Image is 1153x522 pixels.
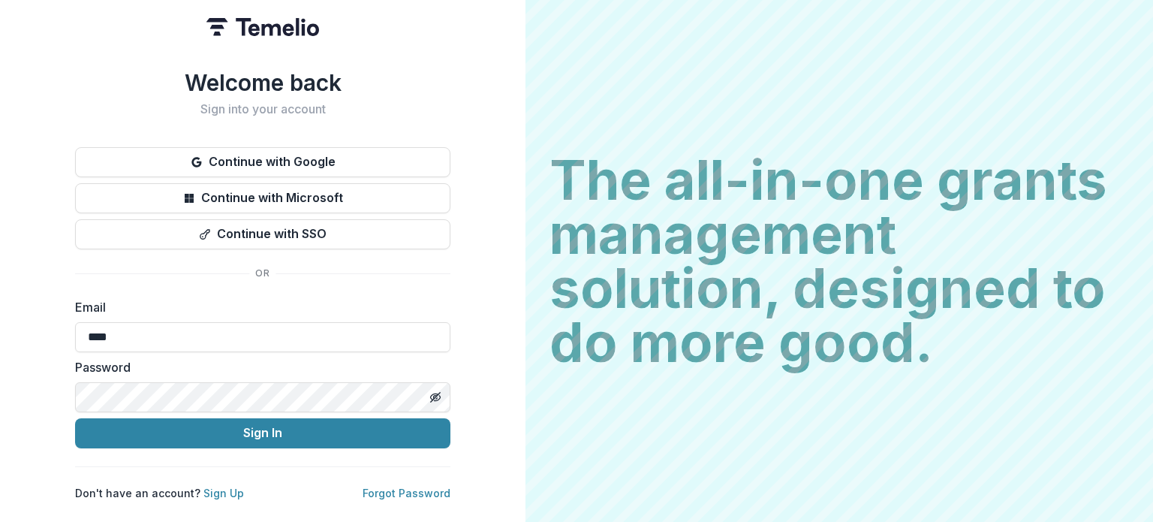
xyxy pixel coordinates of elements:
[75,183,450,213] button: Continue with Microsoft
[75,418,450,448] button: Sign In
[75,147,450,177] button: Continue with Google
[75,485,244,501] p: Don't have an account?
[75,298,441,316] label: Email
[206,18,319,36] img: Temelio
[75,219,450,249] button: Continue with SSO
[75,69,450,96] h1: Welcome back
[75,102,450,116] h2: Sign into your account
[423,385,447,409] button: Toggle password visibility
[203,487,244,499] a: Sign Up
[363,487,450,499] a: Forgot Password
[75,358,441,376] label: Password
